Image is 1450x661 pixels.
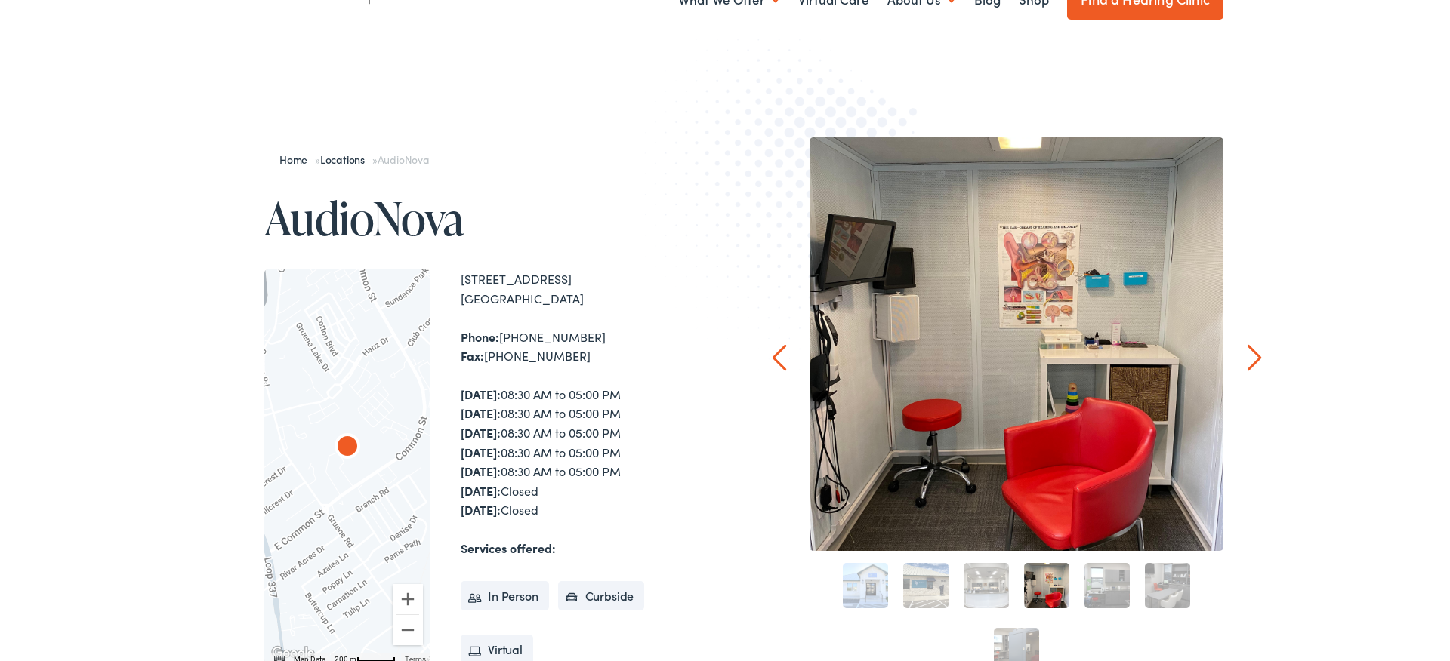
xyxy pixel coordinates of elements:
[393,584,423,614] button: Zoom in
[843,563,888,608] a: 1
[558,581,645,611] li: Curbside
[461,328,499,345] strong: Phone:
[378,152,429,167] span: AudioNova
[1024,563,1069,608] a: 4
[393,615,423,645] button: Zoom out
[320,152,372,167] a: Locations
[1145,563,1190,608] a: 6
[964,563,1009,608] a: 3
[461,327,725,366] div: [PHONE_NUMBER] [PHONE_NUMBER]
[773,344,787,371] a: Prev
[461,424,501,441] strong: [DATE]:
[1084,563,1130,608] a: 5
[903,563,949,608] a: 2
[1248,344,1262,371] a: Next
[461,386,501,402] strong: [DATE]:
[264,193,725,243] h1: AudioNova
[461,347,484,364] strong: Fax:
[461,269,725,308] div: [STREET_ADDRESS] [GEOGRAPHIC_DATA]
[461,482,501,499] strong: [DATE]:
[461,581,549,611] li: In Person
[461,404,501,421] strong: [DATE]:
[323,424,372,472] div: AudioNova
[461,540,556,556] strong: Services offered:
[461,444,501,460] strong: [DATE]:
[279,152,429,167] span: » »
[279,152,315,167] a: Home
[461,385,725,520] div: 08:30 AM to 05:00 PM 08:30 AM to 05:00 PM 08:30 AM to 05:00 PM 08:30 AM to 05:00 PM 08:30 AM to 0...
[461,463,501,479] strong: [DATE]:
[461,501,501,518] strong: [DATE]:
